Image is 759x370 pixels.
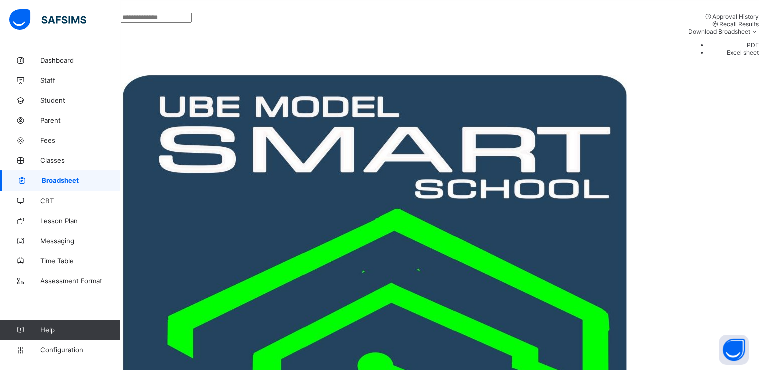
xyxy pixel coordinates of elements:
[40,326,120,334] span: Help
[708,49,759,56] li: dropdown-list-item-text-1
[40,257,120,265] span: Time Table
[719,20,759,28] span: Recall Results
[719,335,749,365] button: Open asap
[40,136,120,144] span: Fees
[708,41,759,49] li: dropdown-list-item-text-0
[40,237,120,245] span: Messaging
[40,217,120,225] span: Lesson Plan
[40,346,120,354] span: Configuration
[40,116,120,124] span: Parent
[40,156,120,164] span: Classes
[40,96,120,104] span: Student
[40,197,120,205] span: CBT
[40,76,120,84] span: Staff
[712,13,759,20] span: Approval History
[688,28,750,35] span: Download Broadsheet
[40,277,120,285] span: Assessment Format
[9,9,86,30] img: safsims
[40,56,120,64] span: Dashboard
[42,176,120,184] span: Broadsheet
